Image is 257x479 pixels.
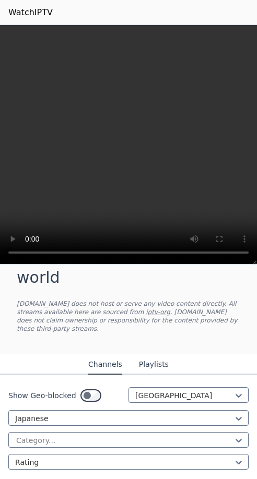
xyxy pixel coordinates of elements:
a: iptv-org [146,308,170,316]
p: [DOMAIN_NAME] does not host or serve any video content directly. All streams available here are s... [17,300,240,333]
label: Show Geo-blocked [8,390,76,401]
a: WatchIPTV [8,6,53,19]
button: Playlists [139,355,169,375]
button: Channels [88,355,122,375]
